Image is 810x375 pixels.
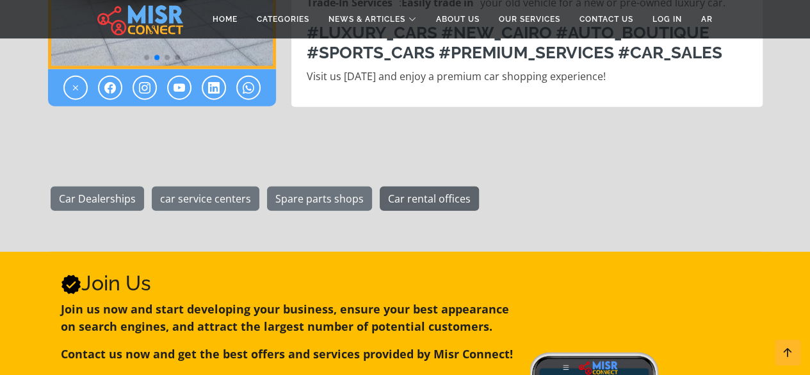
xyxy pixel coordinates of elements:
[328,13,405,25] span: News & Articles
[165,55,170,60] span: Go to slide 3
[144,55,149,60] span: Go to slide 1
[152,187,259,211] a: car service centers
[61,271,515,296] h2: Join Us
[51,187,144,211] a: Car Dealerships
[61,274,81,295] svg: Verified account
[643,7,692,31] a: Log in
[61,301,515,335] p: Join us now and start developing your business, ensure your best appearance on search engines, an...
[61,346,515,363] p: Contact us now and get the best offers and services provided by Misr Connect!
[175,55,180,60] span: Go to slide 4
[319,7,426,31] a: News & Articles
[307,69,750,84] p: Visit us [DATE] and enjoy a premium car shopping experience!
[426,7,489,31] a: About Us
[267,187,372,211] a: Spare parts shops
[97,3,183,35] img: main.misr_connect
[692,7,722,31] a: AR
[307,23,722,62] strong: #Luxury_Cars #New_Cairo #Auto_Boutique #Sports_Cars #Premium_Services #Car_Sales
[247,7,319,31] a: Categories
[380,187,479,211] a: Car rental offices
[154,55,159,60] span: Go to slide 2
[570,7,643,31] a: Contact Us
[203,7,247,31] a: Home
[489,7,570,31] a: Our Services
